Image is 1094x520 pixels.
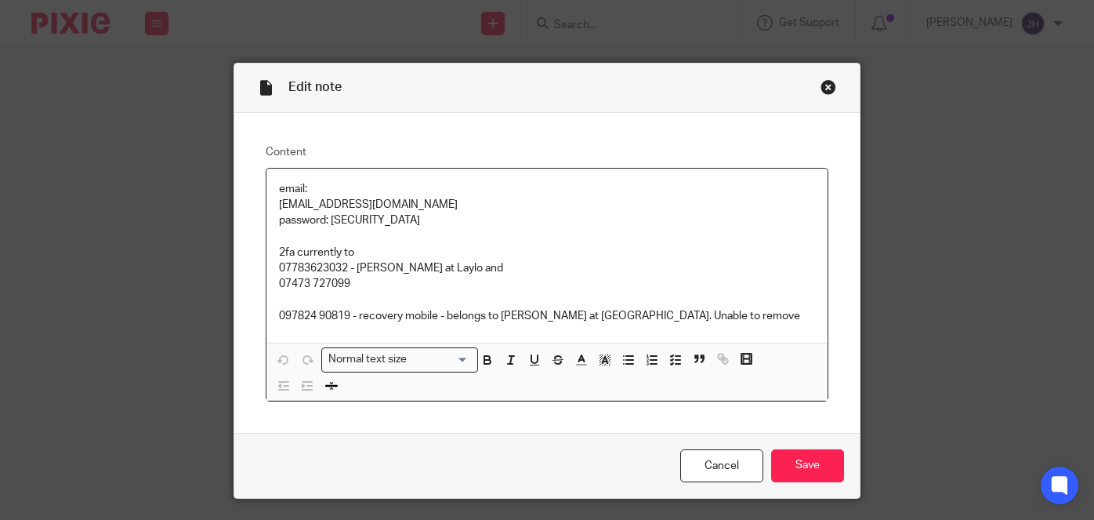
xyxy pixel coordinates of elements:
p: 07473 727099 [279,276,815,292]
a: Cancel [680,449,763,483]
p: password: [SECURITY_DATA] [279,213,815,228]
p: email: [279,181,815,197]
p: 097824 90819 - recovery mobile - belongs to [PERSON_NAME] at [GEOGRAPHIC_DATA]. Unable to remove [279,308,815,324]
span: Normal text size [325,351,411,368]
label: Content [266,144,828,160]
p: 07783623032 - [PERSON_NAME] at Laylo and [279,260,815,276]
input: Search for option [412,351,469,368]
p: 2fa currently to [279,245,815,260]
span: Edit note [288,81,342,93]
div: Close this dialog window [820,79,836,95]
div: Search for option [321,347,478,372]
p: [EMAIL_ADDRESS][DOMAIN_NAME] [279,197,815,213]
input: Save [771,449,844,483]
